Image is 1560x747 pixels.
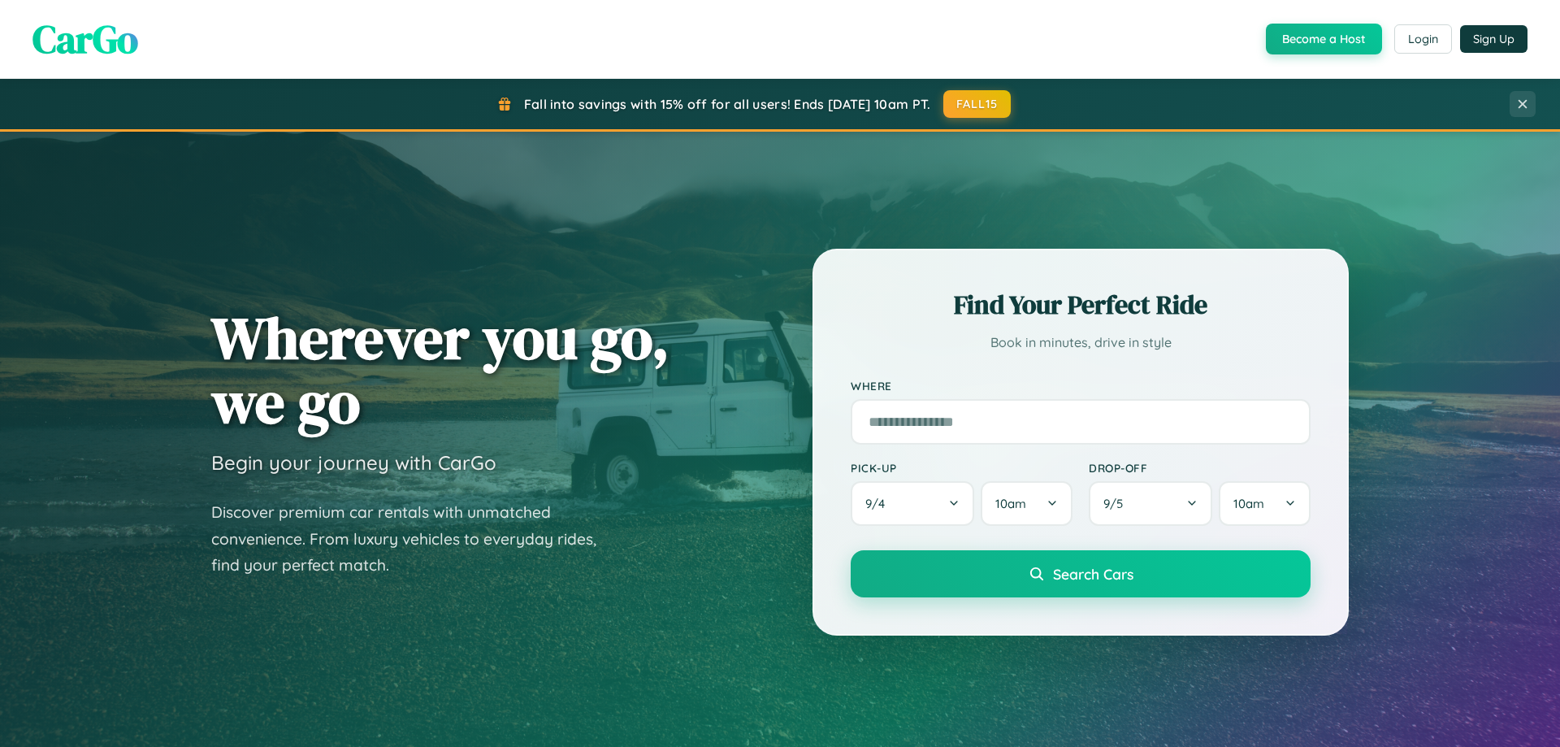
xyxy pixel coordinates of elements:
[943,90,1012,118] button: FALL15
[851,461,1072,475] label: Pick-up
[851,331,1311,354] p: Book in minutes, drive in style
[211,499,617,579] p: Discover premium car rentals with unmatched convenience. From luxury vehicles to everyday rides, ...
[995,496,1026,511] span: 10am
[1233,496,1264,511] span: 10am
[851,550,1311,597] button: Search Cars
[851,481,974,526] button: 9/4
[1089,461,1311,475] label: Drop-off
[865,496,893,511] span: 9 / 4
[1053,565,1133,583] span: Search Cars
[32,12,138,66] span: CarGo
[524,96,931,112] span: Fall into savings with 15% off for all users! Ends [DATE] 10am PT.
[1266,24,1382,54] button: Become a Host
[1219,481,1311,526] button: 10am
[1089,481,1212,526] button: 9/5
[851,379,1311,393] label: Where
[211,306,669,434] h1: Wherever you go, we go
[211,450,496,475] h3: Begin your journey with CarGo
[851,287,1311,323] h2: Find Your Perfect Ride
[981,481,1072,526] button: 10am
[1103,496,1131,511] span: 9 / 5
[1394,24,1452,54] button: Login
[1460,25,1527,53] button: Sign Up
